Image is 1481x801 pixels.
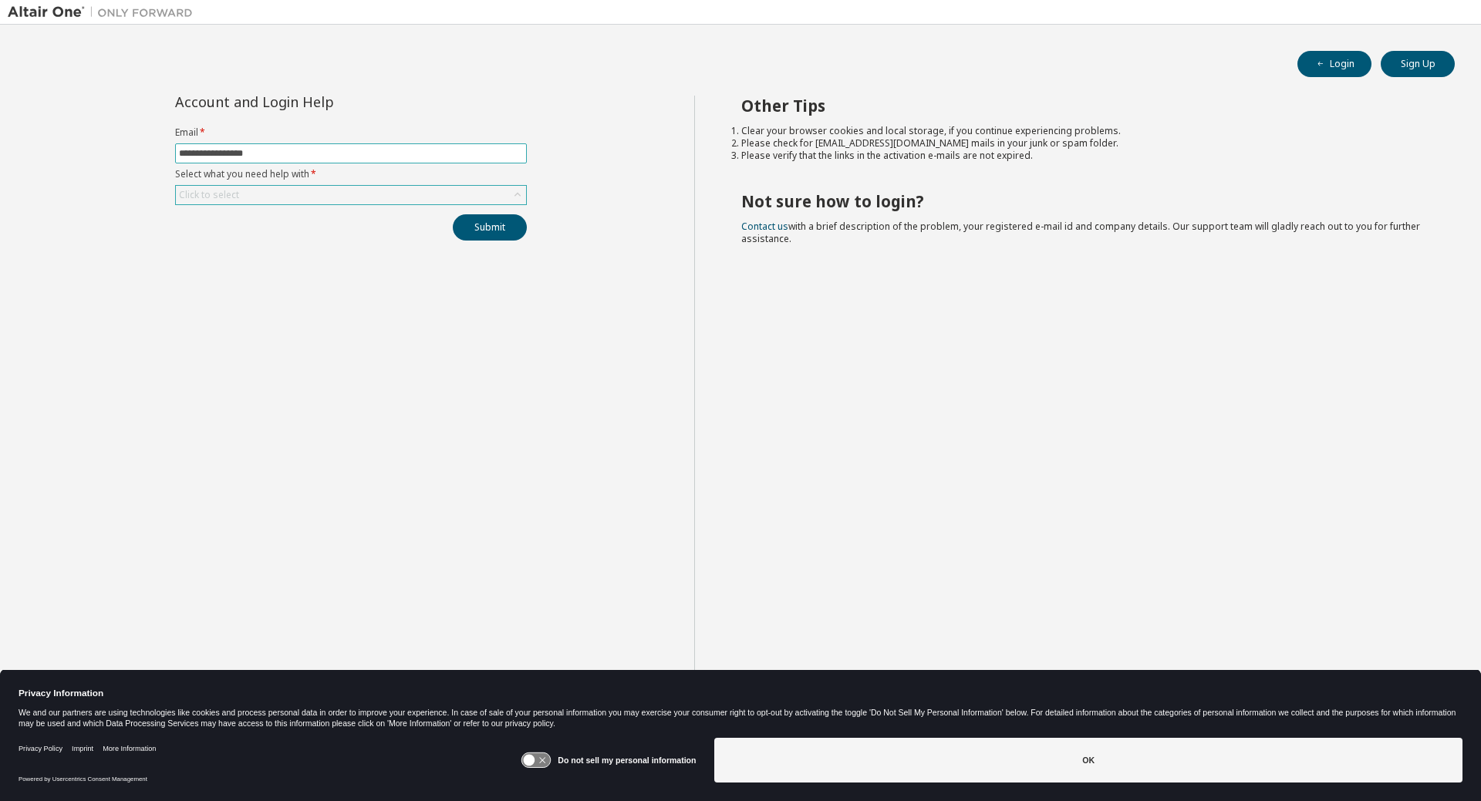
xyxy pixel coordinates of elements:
[741,125,1428,137] li: Clear your browser cookies and local storage, if you continue experiencing problems.
[1297,51,1371,77] button: Login
[175,126,527,139] label: Email
[741,150,1428,162] li: Please verify that the links in the activation e-mails are not expired.
[179,189,239,201] div: Click to select
[453,214,527,241] button: Submit
[741,191,1428,211] h2: Not sure how to login?
[1381,51,1455,77] button: Sign Up
[741,137,1428,150] li: Please check for [EMAIL_ADDRESS][DOMAIN_NAME] mails in your junk or spam folder.
[741,220,788,233] a: Contact us
[741,220,1420,245] span: with a brief description of the problem, your registered e-mail id and company details. Our suppo...
[8,5,201,20] img: Altair One
[175,96,457,108] div: Account and Login Help
[741,96,1428,116] h2: Other Tips
[175,168,527,180] label: Select what you need help with
[176,186,526,204] div: Click to select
